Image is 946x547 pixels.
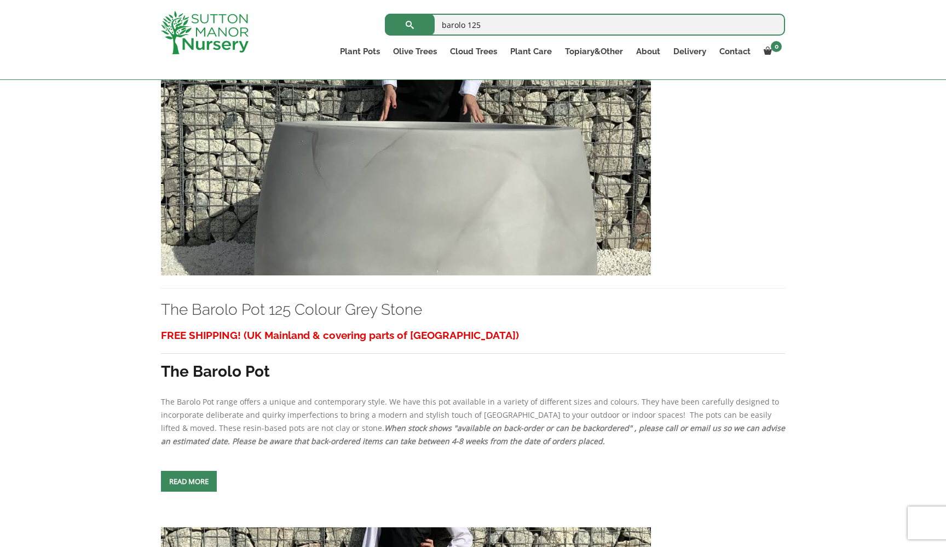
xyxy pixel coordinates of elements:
a: Plant Care [504,44,558,59]
a: Read more [161,471,217,492]
span: 0 [771,41,782,52]
a: Plant Pots [333,44,387,59]
a: Delivery [667,44,713,59]
a: The Barolo Pot 125 Colour Grey Stone [161,152,651,162]
img: logo [161,11,249,54]
a: About [630,44,667,59]
em: When stock shows "available on back-order or can be backordered" , please call or email us so we ... [161,423,785,446]
h3: FREE SHIPPING! (UK Mainland & covering parts of [GEOGRAPHIC_DATA]) [161,325,785,346]
a: 0 [757,44,785,59]
a: Contact [713,44,757,59]
a: Cloud Trees [443,44,504,59]
a: The Barolo Pot 125 Colour Grey Stone [161,301,422,319]
strong: The Barolo Pot [161,362,270,381]
input: Search... [385,14,785,36]
div: The Barolo Pot range offers a unique and contemporary style. We have this pot available in a vari... [161,325,785,448]
a: Topiary&Other [558,44,630,59]
img: The Barolo Pot 125 Colour Grey Stone - IMG 8148 [161,40,651,275]
a: Olive Trees [387,44,443,59]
